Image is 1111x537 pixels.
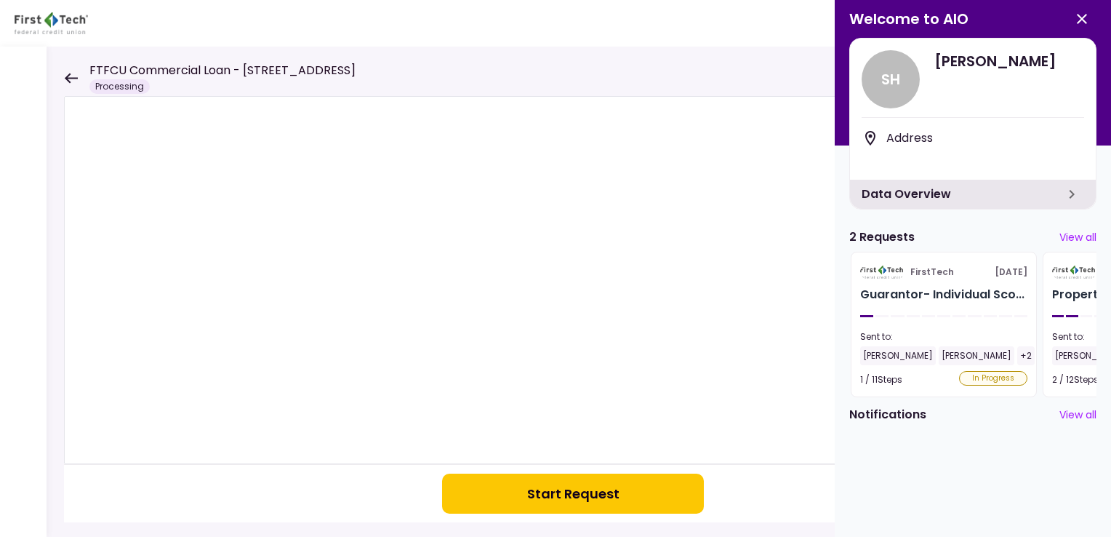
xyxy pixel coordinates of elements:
div: Address [886,130,1084,147]
div: +2 [1017,346,1035,365]
button: Start Request [442,474,704,514]
h1: FTFCU Commercial Loan - [STREET_ADDRESS] [89,62,356,79]
div: FirstTech [910,261,954,283]
div: Notifications [849,406,926,423]
div: [PERSON_NAME] [860,346,936,365]
div: [DATE] [860,261,1027,283]
div: Sent to: [860,330,1027,343]
iframe: Welcome [64,96,1082,464]
div: 1 / 11 Steps [860,371,902,389]
div: In Progress [959,371,1027,386]
img: Partner logo [860,266,905,279]
div: [PERSON_NAME] [939,346,1014,365]
div: Processing [89,79,150,94]
div: S H [862,50,920,108]
button: View all [1059,407,1096,423]
button: Data Overview [1059,182,1084,207]
button: View all [1059,230,1096,245]
img: Partner icon [15,12,88,34]
div: Data Overview [850,180,1096,209]
img: Partner logo [1052,266,1096,279]
button: Ok, close [1067,4,1096,33]
div: 2 Requests [849,228,915,246]
div: Guarantor- Individual Scot Halladay [860,286,1024,303]
span: [PERSON_NAME] [934,50,1084,72]
span: Welcome to AIO [849,8,968,30]
div: 2 / 12 Steps [1052,371,1099,389]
